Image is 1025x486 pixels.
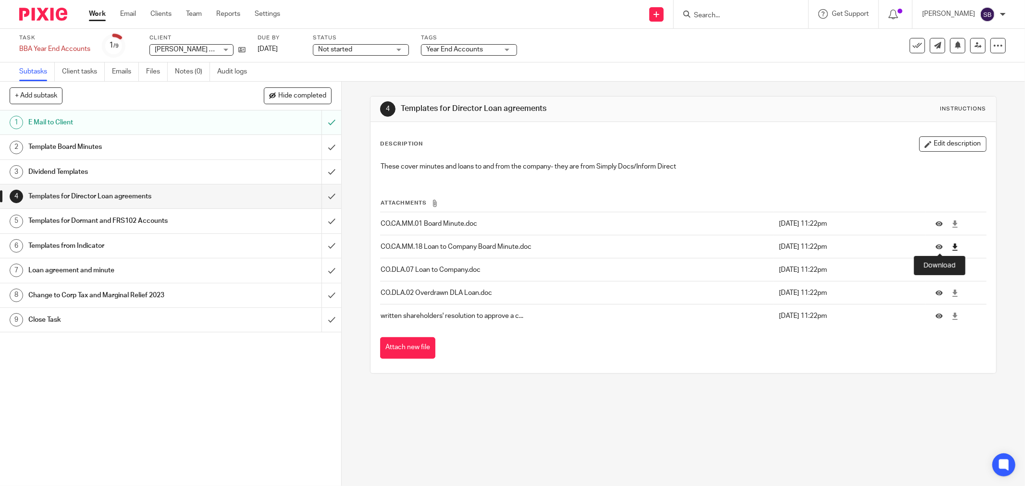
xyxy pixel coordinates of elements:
[381,288,774,298] p: CO.DLA.02 Overdrawn DLA Loan.doc
[19,34,90,42] label: Task
[10,116,23,129] div: 1
[779,288,921,298] p: [DATE] 11:22pm
[779,219,921,229] p: [DATE] 11:22pm
[10,141,23,154] div: 2
[980,7,995,22] img: svg%3E
[175,62,210,81] a: Notes (0)
[28,313,218,327] h1: Close Task
[146,62,168,81] a: Files
[380,101,395,117] div: 4
[216,9,240,19] a: Reports
[10,264,23,277] div: 7
[19,8,67,21] img: Pixie
[381,219,774,229] p: CO.CA.MM.01 Board Minute.doc
[264,87,332,104] button: Hide completed
[28,165,218,179] h1: Dividend Templates
[779,311,921,321] p: [DATE] 11:22pm
[10,289,23,302] div: 8
[258,46,278,52] span: [DATE]
[951,219,959,229] a: Download
[19,44,90,54] div: BBA Year End Accounts
[10,87,62,104] button: + Add subtask
[951,311,959,321] a: Download
[10,215,23,228] div: 5
[28,214,218,228] h1: Templates for Dormant and FRS102 Accounts
[150,9,172,19] a: Clients
[951,288,959,298] a: Download
[313,34,409,42] label: Status
[318,46,352,53] span: Not started
[380,337,435,359] button: Attach new file
[381,265,774,275] p: CO.DLA.07 Loan to Company.doc
[28,239,218,253] h1: Templates from Indicator
[951,242,959,252] a: Download
[693,12,779,20] input: Search
[186,9,202,19] a: Team
[919,136,987,152] button: Edit description
[779,242,921,252] p: [DATE] 11:22pm
[112,62,139,81] a: Emails
[421,34,517,42] label: Tags
[113,43,119,49] small: /9
[120,9,136,19] a: Email
[381,200,427,206] span: Attachments
[28,288,218,303] h1: Change to Corp Tax and Marginal Relief 2023
[940,105,987,113] div: Instructions
[10,165,23,179] div: 3
[28,140,218,154] h1: Template Board Minutes
[62,62,105,81] a: Client tasks
[149,34,246,42] label: Client
[89,9,106,19] a: Work
[380,140,423,148] p: Description
[217,62,254,81] a: Audit logs
[381,311,774,321] p: written shareholders' resolution to approve a c...
[109,40,119,51] div: 1
[10,313,23,327] div: 9
[19,62,55,81] a: Subtasks
[381,242,774,252] p: CO.CA.MM.18 Loan to Company Board Minute.doc
[278,92,326,100] span: Hide completed
[10,190,23,203] div: 4
[951,265,959,275] a: Download
[401,104,704,114] h1: Templates for Director Loan agreements
[255,9,280,19] a: Settings
[28,115,218,130] h1: E Mail to Client
[28,263,218,278] h1: Loan agreement and minute
[779,265,921,275] p: [DATE] 11:22pm
[426,46,483,53] span: Year End Accounts
[10,239,23,253] div: 6
[381,162,986,171] p: These cover minutes and loans to and from the company- they are from Simply Docs/Inform Direct
[258,34,301,42] label: Due by
[922,9,975,19] p: [PERSON_NAME]
[155,46,275,53] span: [PERSON_NAME] PROPERTIES LIMITED
[832,11,869,17] span: Get Support
[28,189,218,204] h1: Templates for Director Loan agreements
